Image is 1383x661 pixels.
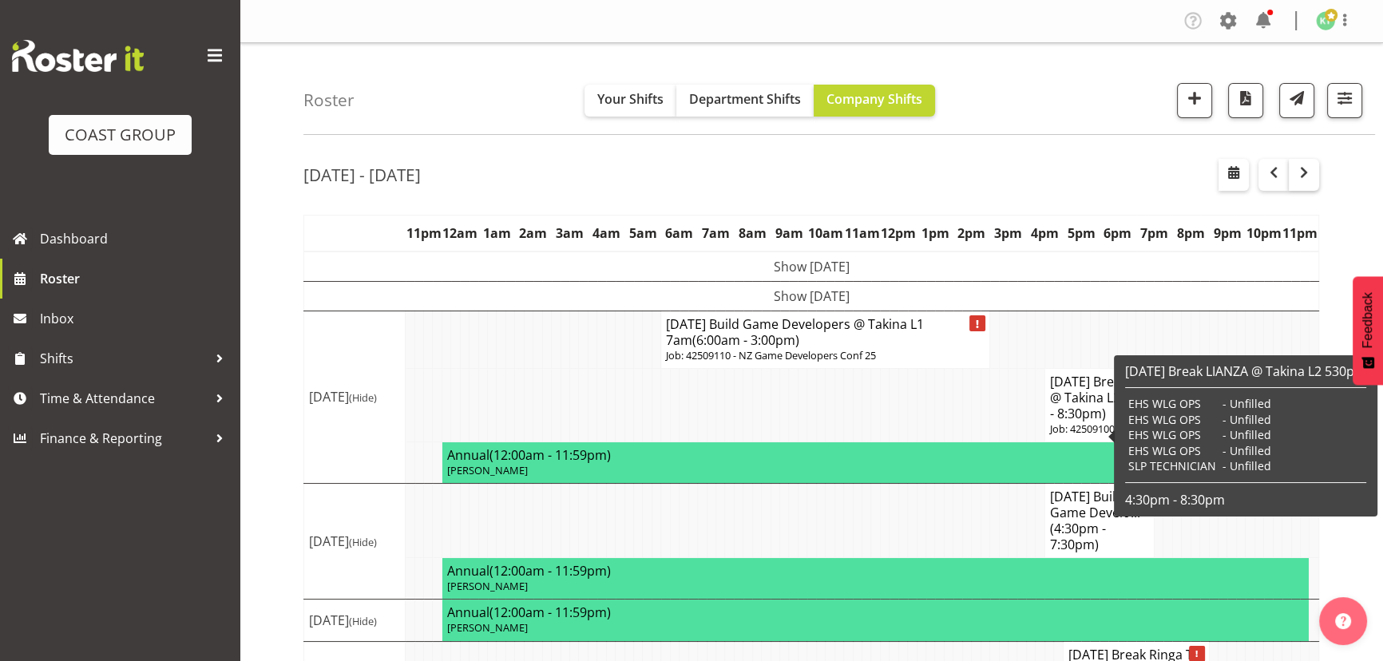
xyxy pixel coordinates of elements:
[1100,215,1136,251] th: 6pm
[1136,215,1173,251] th: 7pm
[489,604,611,621] span: (12:00am - 11:59pm)
[304,251,1319,282] td: Show [DATE]
[1246,215,1282,251] th: 10pm
[1223,458,1271,473] span: - Unfilled
[666,348,985,363] p: Job: 42509110 - NZ Game Developers Conf 25
[826,90,922,108] span: Company Shifts
[953,215,990,251] th: 2pm
[447,604,1305,620] h4: Annual
[447,447,1305,463] h4: Annual
[1125,443,1219,459] td: EHS WLG OPS
[1050,422,1186,437] p: Job: 42509100 - LIANZA 2025
[1335,613,1351,629] img: help-xxl-2.png
[65,123,176,147] div: COAST GROUP
[40,227,232,251] span: Dashboard
[442,215,478,251] th: 12am
[1361,292,1375,348] span: Feedback
[585,85,676,117] button: Your Shifts
[40,386,208,410] span: Time & Attendance
[588,215,624,251] th: 4am
[303,91,355,109] h4: Roster
[1125,412,1219,428] td: EHS WLG OPS
[406,215,442,251] th: 11pm
[1125,427,1219,443] td: EHS WLG OPS
[692,331,799,349] span: (6:00am - 3:00pm)
[349,390,377,405] span: (Hide)
[489,562,611,580] span: (12:00am - 11:59pm)
[1063,215,1100,251] th: 5pm
[734,215,771,251] th: 8am
[1050,520,1106,553] span: (4:30pm - 7:30pm)
[303,164,421,185] h2: [DATE] - [DATE]
[304,600,406,641] td: [DATE]
[1209,215,1246,251] th: 9pm
[844,215,881,251] th: 11am
[917,215,953,251] th: 1pm
[1282,215,1319,251] th: 11pm
[1050,374,1186,422] h4: [DATE] Break LIANZA @ Takina L2 ...
[1223,427,1271,442] span: - Unfilled
[447,620,528,635] span: [PERSON_NAME]
[1223,412,1271,427] span: - Unfilled
[689,90,801,108] span: Department Shifts
[1223,443,1271,458] span: - Unfilled
[1223,396,1271,411] span: - Unfilled
[814,85,935,117] button: Company Shifts
[40,267,232,291] span: Roster
[698,215,735,251] th: 7am
[349,614,377,628] span: (Hide)
[304,484,406,600] td: [DATE]
[447,463,528,477] span: [PERSON_NAME]
[1050,489,1149,552] h4: [DATE] Build Game Develo...
[1125,458,1219,474] td: SLP TECHNICIAN
[478,215,515,251] th: 1am
[661,215,698,251] th: 6am
[349,535,377,549] span: (Hide)
[597,90,664,108] span: Your Shifts
[807,215,844,251] th: 10am
[624,215,661,251] th: 5am
[1177,83,1212,118] button: Add a new shift
[990,215,1027,251] th: 3pm
[12,40,144,72] img: Rosterit website logo
[1125,363,1366,379] h6: [DATE] Break LIANZA @ Takina L2 530pm
[1125,491,1366,509] p: 4:30pm - 8:30pm
[489,446,611,464] span: (12:00am - 11:59pm)
[1172,215,1209,251] th: 8pm
[304,311,406,484] td: [DATE]
[447,563,1305,579] h4: Annual
[40,307,232,330] span: Inbox
[666,316,985,348] h4: [DATE] Build Game Developers @ Takina L1 7am
[1125,396,1219,412] td: EHS WLG OPS
[1279,83,1314,118] button: Send a list of all shifts for the selected filtered period to all rostered employees.
[304,281,1319,311] td: Show [DATE]
[1050,389,1182,422] span: (4:30pm - 8:30pm)
[771,215,807,251] th: 9am
[552,215,588,251] th: 3am
[1219,159,1249,191] button: Select a specific date within the roster.
[40,346,208,370] span: Shifts
[447,579,528,593] span: [PERSON_NAME]
[1327,83,1362,118] button: Filter Shifts
[1353,276,1383,385] button: Feedback - Show survey
[1228,83,1263,118] button: Download a PDF of the roster according to the set date range.
[515,215,552,251] th: 2am
[1026,215,1063,251] th: 4pm
[1316,11,1335,30] img: kade-tiatia1141.jpg
[40,426,208,450] span: Finance & Reporting
[880,215,917,251] th: 12pm
[676,85,814,117] button: Department Shifts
